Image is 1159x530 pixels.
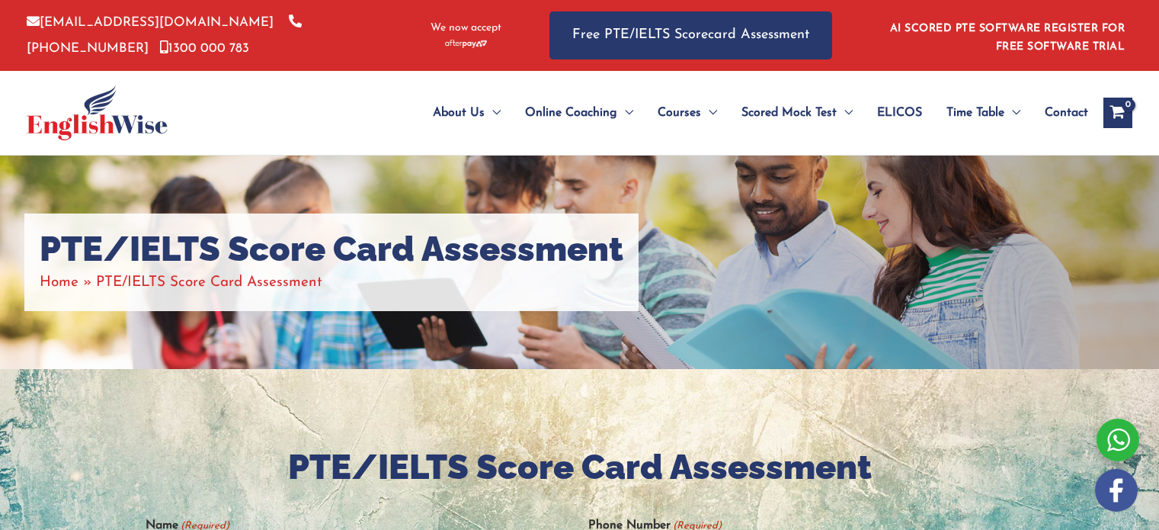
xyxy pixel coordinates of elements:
[431,21,501,36] span: We now accept
[40,229,623,270] h1: PTE/IELTS Score Card Assessment
[421,86,513,140] a: About UsMenu Toggle
[1004,86,1020,140] span: Menu Toggle
[433,86,485,140] span: About Us
[27,16,274,29] a: [EMAIL_ADDRESS][DOMAIN_NAME]
[1095,469,1138,512] img: white-facebook.png
[934,86,1033,140] a: Time TableMenu Toggle
[1103,98,1132,128] a: View Shopping Cart, empty
[881,11,1132,60] aside: Header Widget 1
[146,445,1014,490] h2: PTE/IELTS Score Card Assessment
[729,86,865,140] a: Scored Mock TestMenu Toggle
[741,86,837,140] span: Scored Mock Test
[485,86,501,140] span: Menu Toggle
[396,86,1088,140] nav: Site Navigation: Main Menu
[27,16,302,54] a: [PHONE_NUMBER]
[525,86,617,140] span: Online Coaching
[40,275,78,290] a: Home
[160,42,249,55] a: 1300 000 783
[617,86,633,140] span: Menu Toggle
[1033,86,1088,140] a: Contact
[658,86,701,140] span: Courses
[27,85,168,140] img: cropped-ew-logo
[549,11,832,59] a: Free PTE/IELTS Scorecard Assessment
[645,86,729,140] a: CoursesMenu Toggle
[445,40,487,48] img: Afterpay-Logo
[890,23,1125,53] a: AI SCORED PTE SOFTWARE REGISTER FOR FREE SOFTWARE TRIAL
[96,275,322,290] span: PTE/IELTS Score Card Assessment
[865,86,934,140] a: ELICOS
[877,86,922,140] span: ELICOS
[513,86,645,140] a: Online CoachingMenu Toggle
[1045,86,1088,140] span: Contact
[837,86,853,140] span: Menu Toggle
[701,86,717,140] span: Menu Toggle
[40,270,623,295] nav: Breadcrumbs
[946,86,1004,140] span: Time Table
